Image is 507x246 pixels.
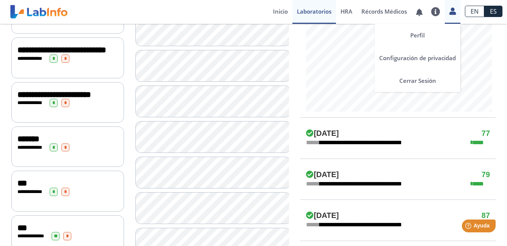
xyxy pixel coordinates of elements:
[375,69,460,92] a: Cerrar Sesión
[306,211,339,220] h4: [DATE]
[375,24,460,47] a: Perfil
[306,170,339,179] h4: [DATE]
[465,6,484,17] a: EN
[440,216,499,238] iframe: Help widget launcher
[375,47,460,69] a: Configuración de privacidad
[306,129,339,138] h4: [DATE]
[482,129,490,138] h4: 77
[341,8,352,15] span: HRA
[482,170,490,179] h4: 79
[482,211,490,220] h4: 87
[484,6,502,17] a: ES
